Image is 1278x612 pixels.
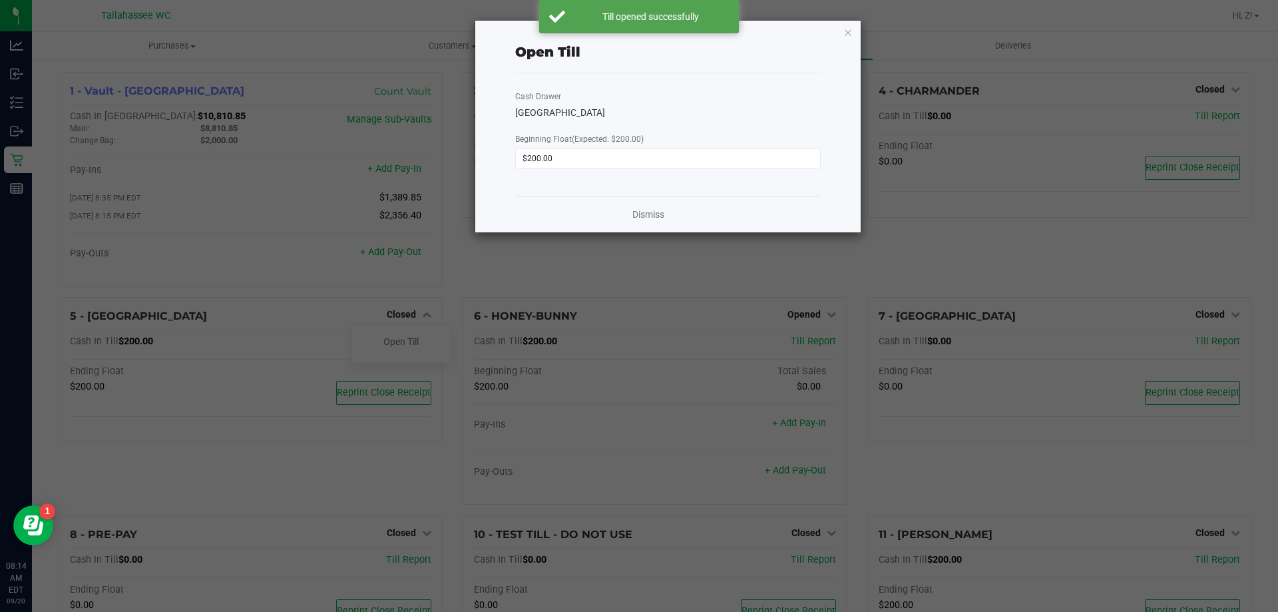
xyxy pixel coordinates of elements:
[572,10,729,23] div: Till opened successfully
[515,91,561,103] label: Cash Drawer
[39,503,55,519] iframe: Resource center unread badge
[515,106,821,120] div: [GEOGRAPHIC_DATA]
[632,208,664,222] a: Dismiss
[13,505,53,545] iframe: Resource center
[515,135,644,144] span: Beginning Float
[572,135,644,144] span: (Expected: $200.00)
[515,42,580,62] div: Open Till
